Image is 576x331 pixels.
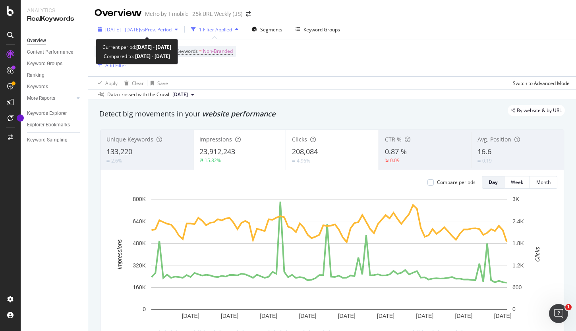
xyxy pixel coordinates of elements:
span: 23,912,243 [199,147,235,156]
span: Keywords [176,48,198,54]
button: [DATE] - [DATE]vsPrev. Period [95,23,181,36]
span: = [199,48,202,54]
button: Week [504,176,530,189]
span: 16.6 [477,147,491,156]
a: Keyword Sampling [27,136,82,144]
div: 4.96% [297,157,310,164]
text: Impressions [116,239,123,269]
text: 1.2K [512,262,524,269]
button: Switch to Advanced Mode [510,77,570,89]
div: Switch to Advanced Mode [513,80,570,87]
text: [DATE] [416,313,433,319]
div: Keywords [27,83,48,91]
a: More Reports [27,94,74,103]
div: Keyword Groups [27,60,62,68]
div: Keyword Groups [303,26,340,33]
text: [DATE] [338,313,356,319]
button: [DATE] [169,90,197,99]
span: Avg. Position [477,135,511,143]
div: Current period: [102,43,171,52]
button: Keyword Groups [292,23,343,36]
div: 0.09 [390,157,400,164]
div: Data crossed with the Crawl [107,91,169,98]
b: [DATE] - [DATE] [134,53,170,60]
text: 800K [133,196,146,202]
text: [DATE] [299,313,316,319]
button: 1 Filter Applied [188,23,242,36]
img: Equal [106,160,110,162]
b: [DATE] - [DATE] [136,44,171,50]
span: Impressions [199,135,232,143]
text: [DATE] [221,313,238,319]
button: Month [530,176,557,189]
text: 1.8K [512,240,524,246]
text: 2.4K [512,218,524,225]
span: Segments [260,26,282,33]
button: Save [147,77,168,89]
text: 600 [512,284,522,290]
img: Equal [477,160,481,162]
div: RealKeywords [27,14,81,23]
a: Content Performance [27,48,82,56]
div: Content Performance [27,48,73,56]
div: Explorer Bookmarks [27,121,70,129]
div: Save [157,80,168,87]
div: 2.6% [111,157,122,164]
div: Clear [132,80,144,87]
button: Segments [248,23,286,36]
div: legacy label [508,105,565,116]
div: Week [511,179,523,186]
div: Analytics [27,6,81,14]
button: Day [482,176,504,189]
div: Day [489,179,498,186]
span: 133,220 [106,147,132,156]
div: Keywords Explorer [27,109,67,118]
button: Add Filter [95,60,126,70]
iframe: Intercom live chat [549,304,568,323]
div: Overview [27,37,46,45]
span: CTR % [385,135,402,143]
a: Overview [27,37,82,45]
a: Keywords Explorer [27,109,82,118]
text: 0 [512,306,516,312]
text: [DATE] [494,313,512,319]
div: 1 Filter Applied [199,26,232,33]
text: 480K [133,240,146,246]
span: Clicks [292,135,307,143]
span: 2024 Sep. 6th [172,91,188,98]
button: Clear [121,77,144,89]
a: Explorer Bookmarks [27,121,82,129]
text: [DATE] [377,313,394,319]
div: Keyword Sampling [27,136,68,144]
a: Keywords [27,83,82,91]
div: Ranking [27,71,44,79]
span: Unique Keywords [106,135,153,143]
div: Compare periods [437,179,475,186]
a: Keyword Groups [27,60,82,68]
div: More Reports [27,94,55,103]
div: Tooltip anchor [17,114,24,122]
text: 0 [143,306,146,312]
div: Metro by T-mobile - 25k URL Weekly (JS) [145,10,243,18]
text: 3K [512,196,520,202]
div: Compared to: [104,52,170,61]
div: Add Filter [105,62,126,69]
div: Apply [105,80,118,87]
text: [DATE] [455,313,472,319]
button: Apply [95,77,118,89]
text: Clicks [534,247,541,261]
div: 0.19 [482,157,492,164]
span: 0.87 % [385,147,407,156]
a: Ranking [27,71,82,79]
span: By website & by URL [517,108,562,113]
div: 15.82% [205,157,221,164]
div: Month [536,179,551,186]
text: 640K [133,218,146,225]
text: 160K [133,284,146,290]
text: [DATE] [182,313,199,319]
div: arrow-right-arrow-left [246,11,251,17]
span: 208,084 [292,147,318,156]
text: [DATE] [260,313,277,319]
text: 320K [133,262,146,269]
img: Equal [292,160,295,162]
